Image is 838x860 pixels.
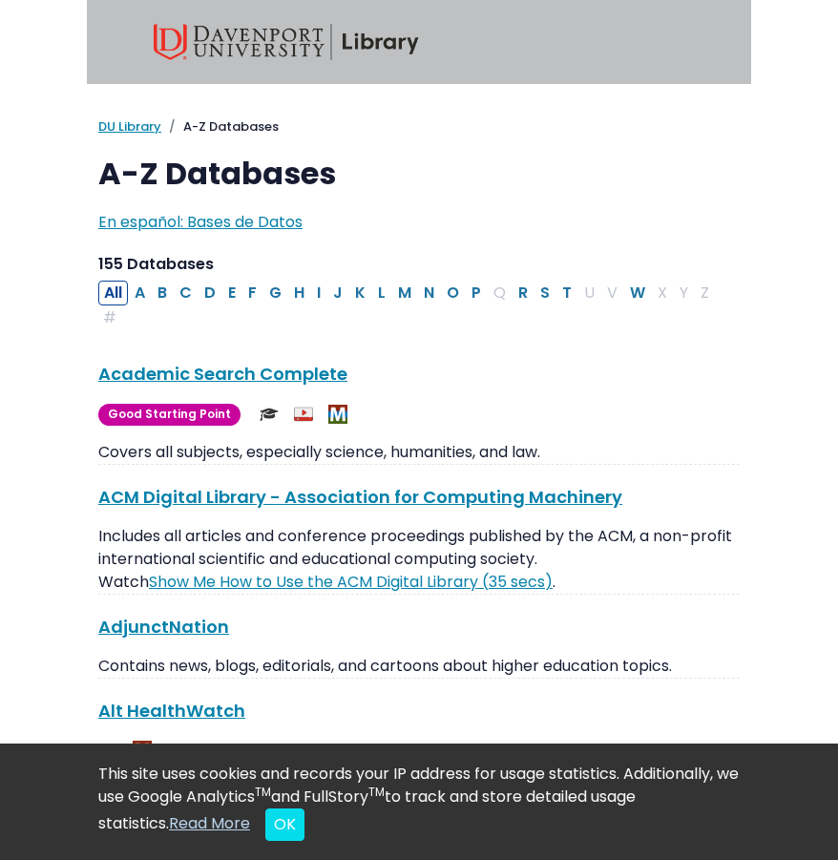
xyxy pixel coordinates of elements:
[372,281,391,305] button: Filter Results L
[311,281,326,305] button: Filter Results I
[98,763,740,841] div: This site uses cookies and records your IP address for usage statistics. Additionally, we use Goo...
[174,281,198,305] button: Filter Results C
[154,24,419,60] img: Davenport University Library
[260,405,279,424] img: Scholarly or Peer Reviewed
[534,281,555,305] button: Filter Results S
[98,525,740,594] p: Includes all articles and conference proceedings published by the ACM, a non-profit international...
[263,281,287,305] button: Filter Results G
[98,441,740,464] p: Covers all subjects, especially science, humanities, and law.
[556,281,577,305] button: Filter Results T
[98,117,740,136] nav: breadcrumb
[288,281,310,305] button: Filter Results H
[368,784,385,800] sup: TM
[98,485,622,509] a: ACM Digital Library - Association for Computing Machinery
[265,808,304,841] button: Close
[169,812,250,834] a: Read More
[98,117,161,136] a: DU Library
[149,571,553,593] a: Link opens in new window
[349,281,371,305] button: Filter Results K
[222,281,241,305] button: Filter Results E
[328,405,347,424] img: MeL (Michigan electronic Library)
[624,281,651,305] button: Filter Results W
[98,741,117,760] img: Scholarly or Peer Reviewed
[98,362,347,386] a: Academic Search Complete
[294,405,313,424] img: Audio & Video
[98,615,229,639] a: AdjunctNation
[327,281,348,305] button: Filter Results J
[98,211,303,233] a: En español: Bases de Datos
[98,156,740,192] h1: A-Z Databases
[152,281,173,305] button: Filter Results B
[98,281,128,305] button: All
[441,281,465,305] button: Filter Results O
[98,282,717,328] div: Alpha-list to filter by first letter of database name
[161,117,279,136] li: A-Z Databases
[98,253,214,275] span: 155 Databases
[418,281,440,305] button: Filter Results N
[98,404,241,426] span: Good Starting Point
[98,655,740,678] p: Contains news, blogs, editorials, and cartoons about higher education topics.
[98,699,245,723] a: Alt HealthWatch
[513,281,534,305] button: Filter Results R
[466,281,487,305] button: Filter Results P
[133,741,152,760] img: MeL (Michigan electronic Library)
[199,281,221,305] button: Filter Results D
[392,281,417,305] button: Filter Results M
[255,784,271,800] sup: TM
[242,281,262,305] button: Filter Results F
[129,281,151,305] button: Filter Results A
